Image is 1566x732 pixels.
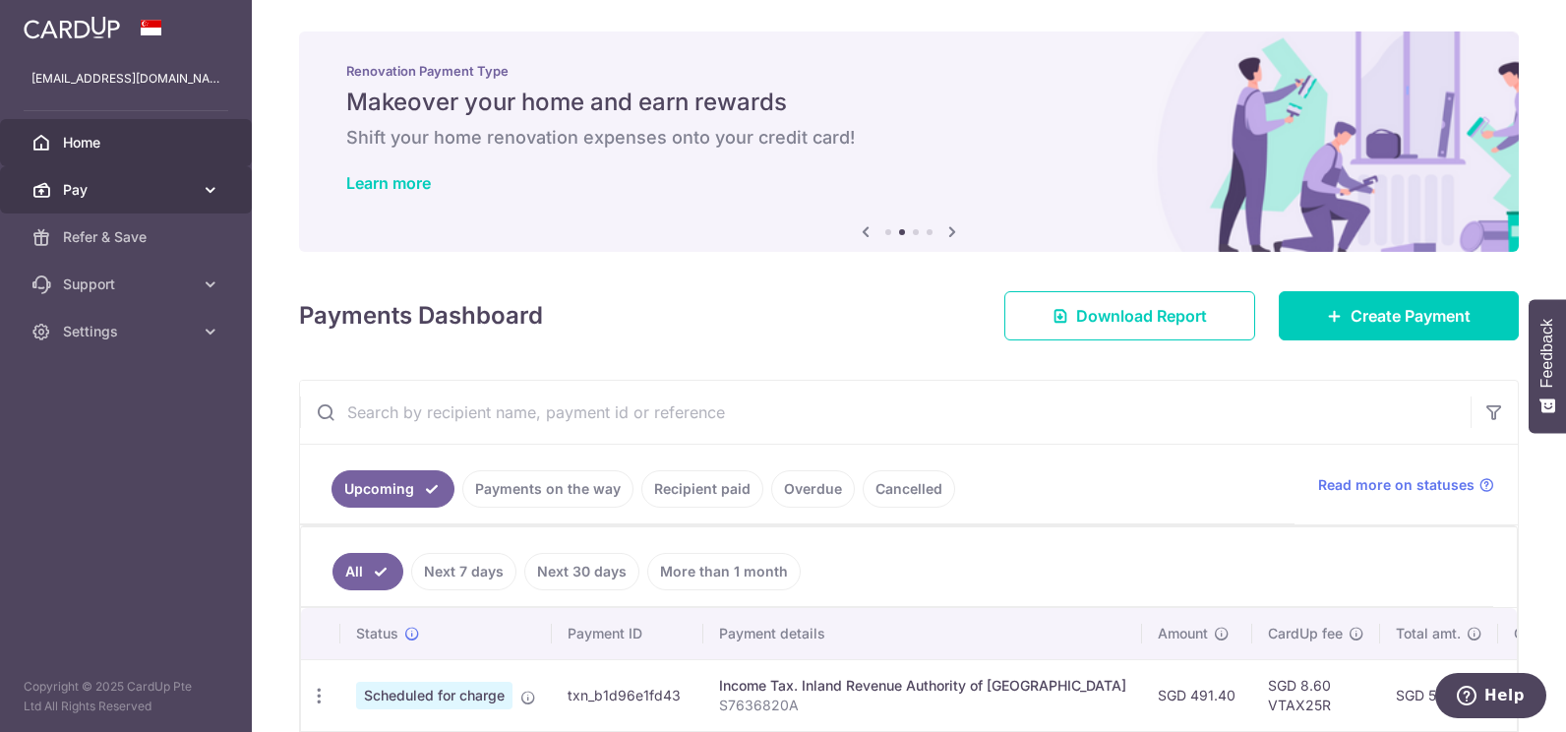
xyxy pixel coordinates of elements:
a: Recipient paid [641,470,763,508]
span: Support [63,274,193,294]
a: Upcoming [331,470,454,508]
span: Status [356,624,398,643]
span: Create Payment [1351,304,1471,328]
a: Payments on the way [462,470,633,508]
span: Amount [1158,624,1208,643]
span: Download Report [1076,304,1207,328]
a: Overdue [771,470,855,508]
iframe: Opens a widget where you can find more information [1435,673,1546,722]
a: Next 7 days [411,553,516,590]
span: Refer & Save [63,227,193,247]
a: More than 1 month [647,553,801,590]
a: Create Payment [1279,291,1519,340]
span: Feedback [1538,319,1556,388]
td: SGD 491.40 [1142,659,1252,731]
span: Read more on statuses [1318,475,1475,495]
p: Renovation Payment Type [346,63,1472,79]
span: Home [63,133,193,152]
h6: Shift your home renovation expenses onto your credit card! [346,126,1472,150]
img: Renovation banner [299,31,1519,252]
span: CardUp fee [1268,624,1343,643]
td: SGD 8.60 VTAX25R [1252,659,1380,731]
a: Learn more [346,173,431,193]
img: CardUp [24,16,120,39]
p: S7636820A [719,696,1126,715]
span: Total amt. [1396,624,1461,643]
a: Next 30 days [524,553,639,590]
td: txn_b1d96e1fd43 [552,659,703,731]
td: SGD 500.00 [1380,659,1498,731]
a: Cancelled [863,470,955,508]
h5: Makeover your home and earn rewards [346,87,1472,118]
p: [EMAIL_ADDRESS][DOMAIN_NAME] [31,69,220,89]
span: Pay [63,180,193,200]
span: Scheduled for charge [356,682,512,709]
input: Search by recipient name, payment id or reference [300,381,1471,444]
span: Settings [63,322,193,341]
h4: Payments Dashboard [299,298,543,334]
th: Payment ID [552,608,703,659]
div: Income Tax. Inland Revenue Authority of [GEOGRAPHIC_DATA] [719,676,1126,696]
a: Read more on statuses [1318,475,1494,495]
a: All [332,553,403,590]
a: Download Report [1004,291,1255,340]
button: Feedback - Show survey [1529,299,1566,433]
th: Payment details [703,608,1142,659]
